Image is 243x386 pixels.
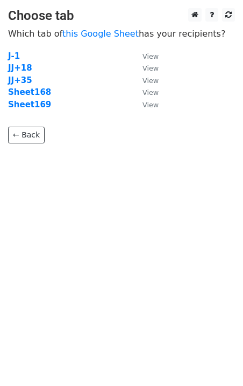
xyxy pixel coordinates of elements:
a: View [132,100,159,109]
small: View [142,64,159,72]
a: ← Back [8,127,45,143]
a: JJ+18 [8,63,32,73]
h3: Choose tab [8,8,235,24]
small: View [142,52,159,60]
a: Sheet169 [8,100,51,109]
small: View [142,77,159,85]
a: JJ+35 [8,75,32,85]
a: this Google Sheet [62,29,139,39]
a: View [132,51,159,61]
a: J-1 [8,51,20,61]
a: Sheet168 [8,87,51,97]
small: View [142,101,159,109]
a: View [132,63,159,73]
a: View [132,87,159,97]
a: View [132,75,159,85]
p: Which tab of has your recipients? [8,28,235,39]
small: View [142,88,159,96]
